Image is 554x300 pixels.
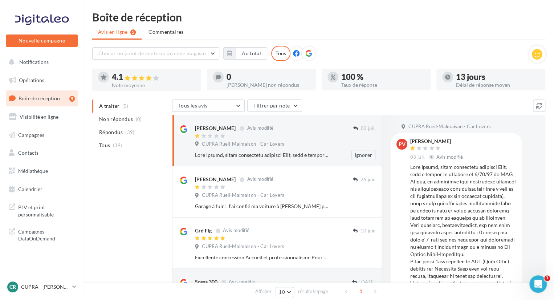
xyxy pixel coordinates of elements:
span: CUPRA Rueil-Malmaison - Car Lovers [202,192,284,199]
a: PLV et print personnalisable [4,199,79,221]
span: PV [399,141,406,148]
div: Garage à fuir ! J’ai confié ma voiture à [PERSON_NAME] pour des problèmes, résultats deux simples... [195,203,328,210]
div: [PERSON_NAME] non répondus [227,82,310,88]
button: Au total [223,47,267,60]
p: CUPRA - [PERSON_NAME] [21,283,69,291]
span: CUPRA Rueil-Malmaison - Car Lovers [408,123,491,130]
span: Boîte de réception [19,95,60,101]
div: 5 [69,96,75,102]
div: 0 [227,73,310,81]
span: Tous [99,142,110,149]
span: (0) [136,116,142,122]
span: Avis modifié [223,228,249,234]
span: 1 [544,275,550,281]
span: Campagnes [18,131,44,138]
span: (39) [125,129,134,135]
span: 10 [279,289,285,295]
div: [PERSON_NAME] [195,125,236,132]
div: [PERSON_NAME] [195,176,236,183]
span: Afficher [255,288,272,295]
span: CUPRA Rueil-Malmaison - Car Lovers [202,243,284,250]
span: Avis modifié [436,154,463,160]
a: Calendrier [4,182,79,197]
span: Notifications [19,59,49,65]
button: Au total [236,47,267,60]
button: Nouvelle campagne [6,35,78,47]
button: Tous les avis [172,100,245,112]
span: Campagnes DataOnDemand [18,227,75,242]
span: 03 juil. [360,125,375,132]
span: Avis modifié [247,125,273,131]
span: 26 juin [360,177,375,183]
a: Opérations [4,73,79,88]
a: Campagnes DataOnDemand [4,224,79,245]
span: 1 [355,285,367,297]
div: Boîte de réception [92,12,545,23]
span: Opérations [19,77,44,83]
div: Lore Ipsumd, sitam consectetu adipisci Elit, sedd e tempor in utlabore et 6/70/97 do MAG Aliqua, ... [195,151,328,159]
div: 4.1 [112,73,195,81]
a: Campagnes [4,127,79,143]
a: Médiathèque [4,163,79,179]
span: (39) [113,142,122,148]
a: Contacts [4,145,79,161]
span: Répondus [99,129,123,136]
button: Notifications [4,54,76,70]
iframe: Intercom live chat [529,275,547,293]
div: Note moyenne [112,83,195,88]
span: Commentaires [148,28,183,36]
span: Tous les avis [178,102,208,109]
span: [DATE] [359,279,375,285]
div: Grd Flg [195,227,212,234]
span: CR [9,283,16,291]
span: Calendrier [18,186,42,192]
span: Visibilité en ligne [20,114,58,120]
span: Médiathèque [18,168,48,174]
div: [PERSON_NAME] [410,139,464,144]
span: 03 juil. [410,154,425,161]
div: Tous [271,46,290,61]
button: Ignorer [351,150,375,160]
button: Filtrer par note [247,100,302,112]
a: Visibilité en ligne [4,109,79,125]
div: Délai de réponse moyen [456,82,539,88]
span: Choisir un point de vente ou un code magasin [98,50,206,56]
div: 13 jours [456,73,539,81]
div: Sossa 300 [195,278,217,285]
button: Choisir un point de vente ou un code magasin [92,47,219,60]
span: 10 juin [360,228,375,234]
span: Avis modifié [247,177,273,182]
span: Contacts [18,150,38,156]
span: Avis modifié [229,279,255,285]
div: Taux de réponse [341,82,425,88]
span: résultats/page [298,288,328,295]
a: CR CUPRA - [PERSON_NAME] [6,280,78,294]
a: Boîte de réception5 [4,90,79,106]
span: CUPRA Rueil-Malmaison - Car Lovers [202,141,284,147]
span: PLV et print personnalisable [18,202,75,218]
button: 10 [276,287,294,297]
div: 100 % [341,73,425,81]
span: Non répondus [99,115,133,123]
div: Excellente concession Accueil et professionnalisme Pour un niveau ADBLUE sans rdz CUPRA FORMENTOR... [195,254,328,261]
